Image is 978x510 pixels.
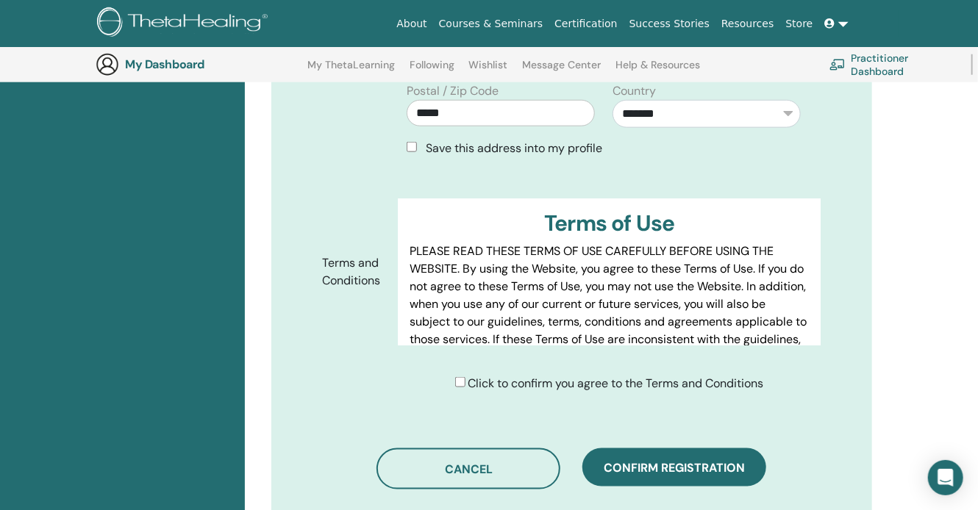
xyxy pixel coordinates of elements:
a: About [390,10,432,37]
a: Practitioner Dashboard [829,49,954,81]
span: Cancel [445,461,493,477]
img: chalkboard-teacher.svg [829,59,846,71]
button: Cancel [376,448,560,489]
a: Wishlist [469,59,508,82]
p: PLEASE READ THESE TERMS OF USE CAREFULLY BEFORE USING THE WEBSITE. By using the Website, you agre... [410,243,809,384]
div: Open Intercom Messenger [928,460,963,495]
h3: Terms of Use [410,210,809,237]
a: Following [410,59,454,82]
a: Success Stories [624,10,715,37]
label: Postal / Zip Code [407,82,499,100]
img: logo.png [97,7,273,40]
span: Save this address into my profile [426,140,602,156]
a: Help & Resources [615,59,700,82]
label: Country [613,82,656,100]
h3: My Dashboard [125,57,272,71]
img: generic-user-icon.jpg [96,53,119,76]
span: Confirm registration [604,460,745,475]
button: Confirm registration [582,448,766,486]
a: Certification [549,10,623,37]
a: My ThetaLearning [307,59,395,82]
a: Resources [715,10,780,37]
label: Terms and Conditions [312,249,399,295]
span: Click to confirm you agree to the Terms and Conditions [468,376,764,391]
a: Store [780,10,819,37]
a: Courses & Seminars [433,10,549,37]
a: Message Center [522,59,601,82]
